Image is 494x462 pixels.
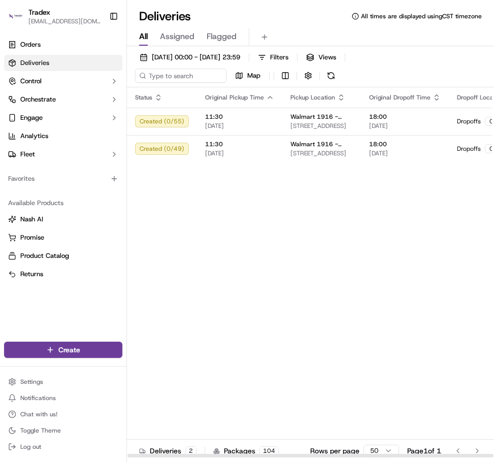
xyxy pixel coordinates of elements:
a: Deliveries [4,55,122,71]
input: Type to search [135,69,226,83]
span: Orchestrate [20,95,56,104]
p: Welcome 👋 [10,41,185,57]
span: Engage [20,113,43,122]
img: Nash [10,10,30,30]
span: Walmart 1916 - [GEOGRAPHIC_DATA], [GEOGRAPHIC_DATA] [290,113,353,121]
span: Control [20,77,42,86]
button: Engage [4,110,122,126]
button: Orchestrate [4,91,122,108]
button: TradexTradex[EMAIL_ADDRESS][DOMAIN_NAME] [4,4,105,28]
input: Got a question? Start typing here... [26,65,183,76]
div: Packages [213,446,279,456]
a: Powered byPylon [72,172,123,180]
span: Product Catalog [20,251,69,260]
span: Dropoffs [457,117,481,125]
span: Fleet [20,150,35,159]
span: [STREET_ADDRESS] [290,122,353,130]
div: Page 1 of 1 [407,446,441,456]
a: Nash AI [8,215,118,224]
span: 11:30 [205,113,274,121]
a: 📗Knowledge Base [6,143,82,161]
span: [DATE] [205,122,274,130]
div: We're available if you need us! [35,107,128,115]
button: Start new chat [173,100,185,112]
button: [DATE] 00:00 - [DATE] 23:59 [135,50,245,64]
img: 1736555255976-a54dd68f-1ca7-489b-9aae-adbdc363a1c4 [10,97,28,115]
button: Chat with us! [4,407,122,421]
button: Refresh [324,69,338,83]
button: Toggle Theme [4,423,122,438]
span: Analytics [20,131,48,141]
span: [DATE] [369,122,441,130]
button: [EMAIL_ADDRESS][DOMAIN_NAME] [28,17,101,25]
div: 104 [259,446,279,455]
button: Control [4,73,122,89]
span: Original Dropoff Time [369,93,431,102]
span: Flagged [207,30,237,43]
button: Fleet [4,146,122,162]
span: Returns [20,270,43,279]
span: Original Pickup Time [205,93,264,102]
a: Orders [4,37,122,53]
span: Status [135,93,152,102]
span: Dropoffs [457,145,481,153]
span: Assigned [160,30,194,43]
div: Favorites [4,171,122,187]
span: 18:00 [369,113,441,121]
h1: Deliveries [139,8,191,24]
span: [DATE] 00:00 - [DATE] 23:59 [152,53,240,62]
span: Chat with us! [20,410,57,418]
button: Tradex [28,7,50,17]
button: Promise [4,229,122,246]
span: [DATE] [205,149,274,157]
a: Promise [8,233,118,242]
span: Walmart 1916 - [GEOGRAPHIC_DATA], [GEOGRAPHIC_DATA] [290,140,353,148]
img: Tradex [8,8,24,24]
button: Notifications [4,391,122,405]
button: Product Catalog [4,248,122,264]
span: Orders [20,40,41,49]
span: Filters [270,53,288,62]
button: Nash AI [4,211,122,227]
span: 11:30 [205,140,274,148]
div: Available Products [4,195,122,211]
a: Product Catalog [8,251,118,260]
div: Deliveries [139,446,196,456]
span: Log out [20,443,41,451]
span: Map [247,71,260,80]
div: 2 [185,446,196,455]
button: Views [302,50,341,64]
p: Rows per page [310,446,359,456]
button: Settings [4,375,122,389]
div: 📗 [10,148,18,156]
span: Toggle Theme [20,426,61,435]
span: Notifications [20,394,56,402]
span: Pickup Location [290,93,335,102]
span: Settings [20,378,43,386]
span: All [139,30,148,43]
button: Filters [253,50,293,64]
span: Pylon [101,172,123,180]
a: Returns [8,270,118,279]
span: Deliveries [20,58,49,68]
span: Nash AI [20,215,43,224]
button: Map [230,69,265,83]
span: 18:00 [369,140,441,148]
button: Create [4,342,122,358]
a: Analytics [4,128,122,144]
span: [STREET_ADDRESS] [290,149,353,157]
span: [DATE] [369,149,441,157]
button: Log out [4,440,122,454]
span: Promise [20,233,44,242]
div: Start new chat [35,97,167,107]
a: 💻API Documentation [82,143,167,161]
span: Views [318,53,336,62]
span: Create [58,345,80,355]
span: All times are displayed using CST timezone [361,12,482,20]
span: Knowledge Base [20,147,78,157]
button: Returns [4,266,122,282]
div: 💻 [86,148,94,156]
span: API Documentation [96,147,163,157]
